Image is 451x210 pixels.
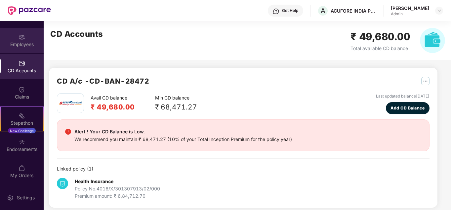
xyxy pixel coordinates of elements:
img: svg+xml;base64,PHN2ZyB4bWxucz0iaHR0cDovL3d3dy53My5vcmcvMjAwMC9zdmciIHdpZHRoPSIyMSIgaGVpZ2h0PSIyMC... [19,112,25,119]
img: svg+xml;base64,PHN2ZyBpZD0iRHJvcGRvd24tMzJ4MzIiIHhtbG5zPSJodHRwOi8vd3d3LnczLm9yZy8yMDAwL3N2ZyIgd2... [436,8,442,13]
img: svg+xml;base64,PHN2ZyBpZD0iSGVscC0zMngzMiIgeG1sbnM9Imh0dHA6Ly93d3cudzMub3JnLzIwMDAvc3ZnIiB3aWR0aD... [273,8,279,15]
span: A [321,7,325,15]
div: Stepathon [1,120,43,126]
img: svg+xml;base64,PHN2ZyBpZD0iRW1wbG95ZWVzIiB4bWxucz0iaHR0cDovL3d3dy53My5vcmcvMjAwMC9zdmciIHdpZHRoPS... [19,34,25,40]
img: svg+xml;base64,PHN2ZyBpZD0iU2V0dGluZy0yMHgyMCIgeG1sbnM9Imh0dHA6Ly93d3cudzMub3JnLzIwMDAvc3ZnIiB3aW... [7,194,14,201]
b: Health Insurance [75,178,113,184]
img: svg+xml;base64,PHN2ZyBpZD0iQ2xhaW0iIHhtbG5zPSJodHRwOi8vd3d3LnczLm9yZy8yMDAwL3N2ZyIgd2lkdGg9IjIwIi... [19,86,25,93]
img: svg+xml;base64,PHN2ZyBpZD0iTXlfT3JkZXJzIiBkYXRhLW5hbWU9Ik15IE9yZGVycyIgeG1sbnM9Imh0dHA6Ly93d3cudz... [19,165,25,172]
div: [PERSON_NAME] [391,5,429,11]
div: Get Help [282,8,298,13]
div: Min CD balance [155,94,197,112]
div: ₹ 68,471.27 [155,102,197,112]
span: Total available CD balance [350,45,408,51]
button: Add CD Balance [386,102,430,114]
div: Settings [15,194,37,201]
h2: ₹ 49,680.00 [91,102,135,112]
img: svg+xml;base64,PHN2ZyB4bWxucz0iaHR0cDovL3d3dy53My5vcmcvMjAwMC9zdmciIHdpZHRoPSIyNSIgaGVpZ2h0PSIyNS... [421,77,430,85]
img: icici.png [58,99,83,107]
img: svg+xml;base64,PHN2ZyB4bWxucz0iaHR0cDovL3d3dy53My5vcmcvMjAwMC9zdmciIHdpZHRoPSIzNCIgaGVpZ2h0PSIzNC... [57,178,68,189]
div: Admin [391,11,429,17]
div: New Challenge [8,128,36,133]
img: svg+xml;base64,PHN2ZyBpZD0iRW5kb3JzZW1lbnRzIiB4bWxucz0iaHR0cDovL3d3dy53My5vcmcvMjAwMC9zdmciIHdpZH... [19,139,25,145]
img: New Pazcare Logo [8,6,51,15]
div: ACUFORE INDIA PRIVATE LIMITED [331,8,377,14]
img: svg+xml;base64,PHN2ZyBpZD0iRGFuZ2VyX2FsZXJ0IiBkYXRhLW5hbWU9IkRhbmdlciBhbGVydCIgeG1sbnM9Imh0dHA6Ly... [65,129,71,135]
img: svg+xml;base64,PHN2ZyB4bWxucz0iaHR0cDovL3d3dy53My5vcmcvMjAwMC9zdmciIHhtbG5zOnhsaW5rPSJodHRwOi8vd3... [420,28,445,53]
div: Avail CD balance [91,94,145,112]
div: Alert ! Your CD Balance is Low. [74,128,292,136]
h2: CD Accounts [50,28,103,40]
h2: CD A/c - CD-BAN-28472 [57,76,149,87]
img: svg+xml;base64,PHN2ZyBpZD0iQ0RfQWNjb3VudHMiIGRhdGEtbmFtZT0iQ0QgQWNjb3VudHMiIHhtbG5zPSJodHRwOi8vd3... [19,60,25,67]
div: Last updated balance [DATE] [376,93,430,100]
div: Linked policy ( 1 ) [57,165,430,173]
div: Policy No. 4016/X/301307913/02/000 [75,185,160,192]
h2: ₹ 49,680.00 [350,29,410,44]
span: Add CD Balance [390,105,425,111]
div: We recommend you maintain ₹ 68,471.27 (10% of your Total Inception Premium for the policy year) [74,136,292,143]
div: Premium amount: ₹ 6,84,712.70 [75,192,160,200]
